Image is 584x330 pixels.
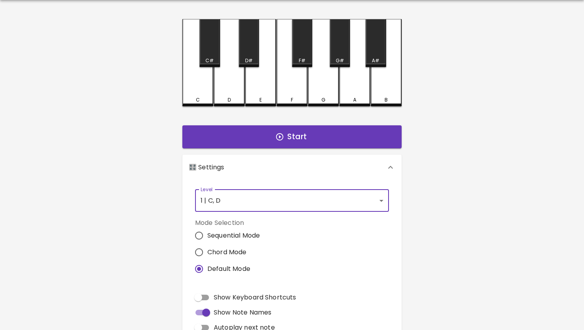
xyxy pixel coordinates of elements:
div: A# [372,57,379,64]
div: G# [336,57,344,64]
span: Sequential Mode [207,231,260,240]
label: Mode Selection [195,218,266,227]
div: G [321,96,325,104]
label: Level [201,186,213,193]
span: Show Keyboard Shortcuts [214,293,296,302]
div: 1 | C, D [195,190,389,212]
p: 🎛️ Settings [189,163,224,172]
div: B [385,96,388,104]
span: Default Mode [207,264,250,274]
span: Chord Mode [207,247,247,257]
div: E [259,96,262,104]
div: C [196,96,200,104]
button: Start [182,125,402,148]
div: F# [299,57,306,64]
div: D [228,96,231,104]
div: A [353,96,356,104]
div: D# [245,57,253,64]
div: F [291,96,293,104]
div: 🎛️ Settings [182,155,402,180]
span: Show Note Names [214,308,271,317]
div: C# [205,57,214,64]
